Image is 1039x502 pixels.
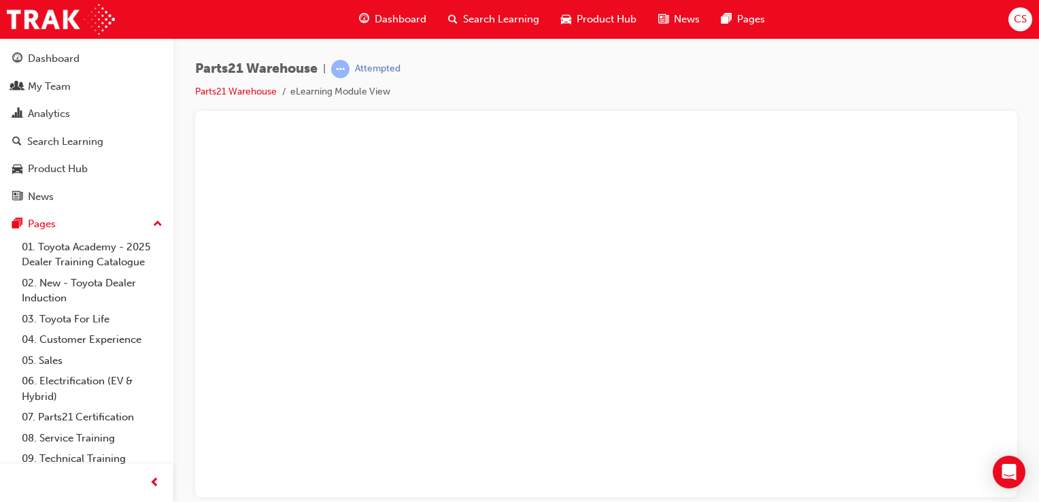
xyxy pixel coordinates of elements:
a: 04. Customer Experience [16,329,168,350]
a: pages-iconPages [711,5,776,33]
div: My Team [28,79,71,95]
span: learningRecordVerb_ATTEMPT-icon [331,60,350,78]
a: car-iconProduct Hub [550,5,647,33]
span: up-icon [153,216,163,233]
a: Parts21 Warehouse [195,86,277,97]
a: Search Learning [5,129,168,154]
span: pages-icon [12,218,22,231]
a: My Team [5,74,168,99]
span: chart-icon [12,108,22,120]
a: 03. Toyota For Life [16,309,168,330]
span: search-icon [12,136,22,148]
div: Attempted [355,63,401,76]
span: News [674,12,700,27]
div: Product Hub [28,161,88,177]
a: search-iconSearch Learning [437,5,550,33]
a: 07. Parts21 Certification [16,407,168,428]
a: guage-iconDashboard [348,5,437,33]
a: 09. Technical Training [16,448,168,469]
a: Product Hub [5,156,168,182]
a: 08. Service Training [16,428,168,449]
span: car-icon [561,11,571,28]
a: news-iconNews [647,5,711,33]
div: Search Learning [27,134,103,150]
span: Parts21 Warehouse [195,61,318,77]
span: | [323,61,326,77]
span: CS [1014,12,1027,27]
li: eLearning Module View [290,84,390,100]
a: Dashboard [5,46,168,71]
span: car-icon [12,163,22,175]
span: pages-icon [721,11,732,28]
a: 05. Sales [16,350,168,371]
button: DashboardMy TeamAnalyticsSearch LearningProduct HubNews [5,44,168,212]
span: news-icon [658,11,668,28]
span: news-icon [12,191,22,203]
a: 02. New - Toyota Dealer Induction [16,273,168,309]
div: Pages [28,216,56,232]
span: search-icon [448,11,458,28]
span: guage-icon [12,53,22,65]
div: Dashboard [28,51,80,67]
span: guage-icon [359,11,369,28]
div: News [28,189,54,205]
button: Pages [5,212,168,237]
div: Analytics [28,106,70,122]
span: Dashboard [375,12,426,27]
button: CS [1008,7,1032,31]
a: 06. Electrification (EV & Hybrid) [16,371,168,407]
span: Search Learning [463,12,539,27]
img: Trak [7,4,115,35]
span: Pages [737,12,765,27]
a: News [5,184,168,210]
div: Open Intercom Messenger [993,456,1025,488]
span: Product Hub [577,12,636,27]
a: 01. Toyota Academy - 2025 Dealer Training Catalogue [16,237,168,273]
span: people-icon [12,81,22,93]
a: Analytics [5,101,168,127]
span: prev-icon [150,475,160,492]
